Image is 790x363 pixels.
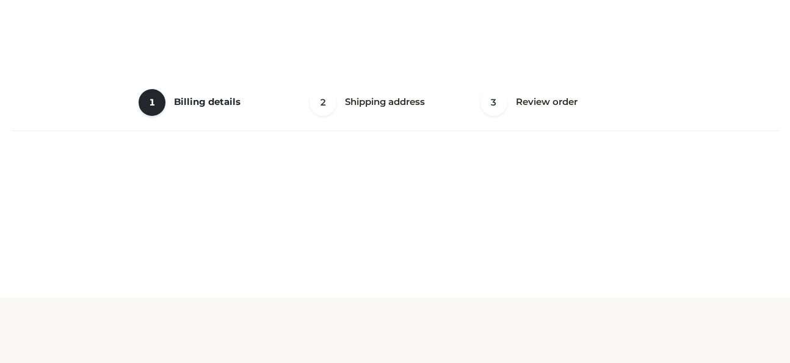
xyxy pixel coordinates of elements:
[174,96,241,107] span: Billing details
[516,96,578,107] span: Review order
[310,89,336,116] span: 2
[139,89,165,116] span: 1
[345,96,425,107] span: Shipping address
[480,89,507,116] span: 3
